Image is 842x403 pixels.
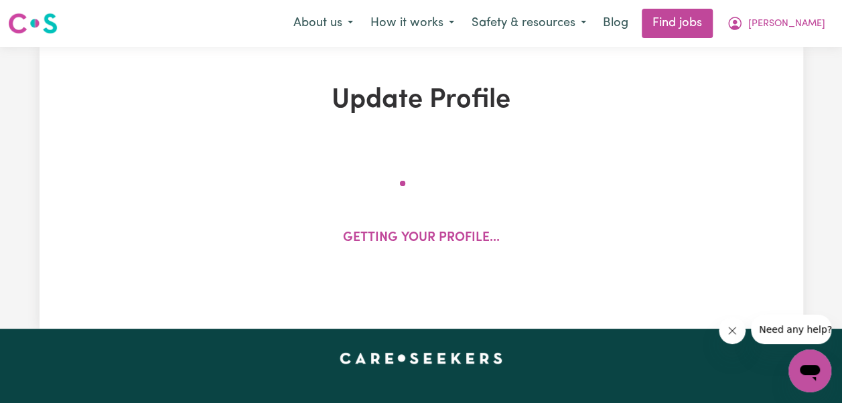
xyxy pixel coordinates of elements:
button: About us [285,9,362,37]
img: Careseekers logo [8,11,58,35]
button: Safety & resources [463,9,595,37]
a: Careseekers home page [340,353,502,364]
p: Getting your profile... [343,229,500,248]
iframe: Close message [719,317,746,344]
span: Need any help? [8,9,81,20]
a: Blog [595,9,636,38]
h1: Update Profile [175,84,668,116]
iframe: Message from company [751,315,831,344]
a: Find jobs [642,9,713,38]
span: [PERSON_NAME] [748,17,825,31]
iframe: Button to launch messaging window [788,349,831,392]
button: How it works [362,9,463,37]
button: My Account [718,9,834,37]
a: Careseekers logo [8,8,58,39]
